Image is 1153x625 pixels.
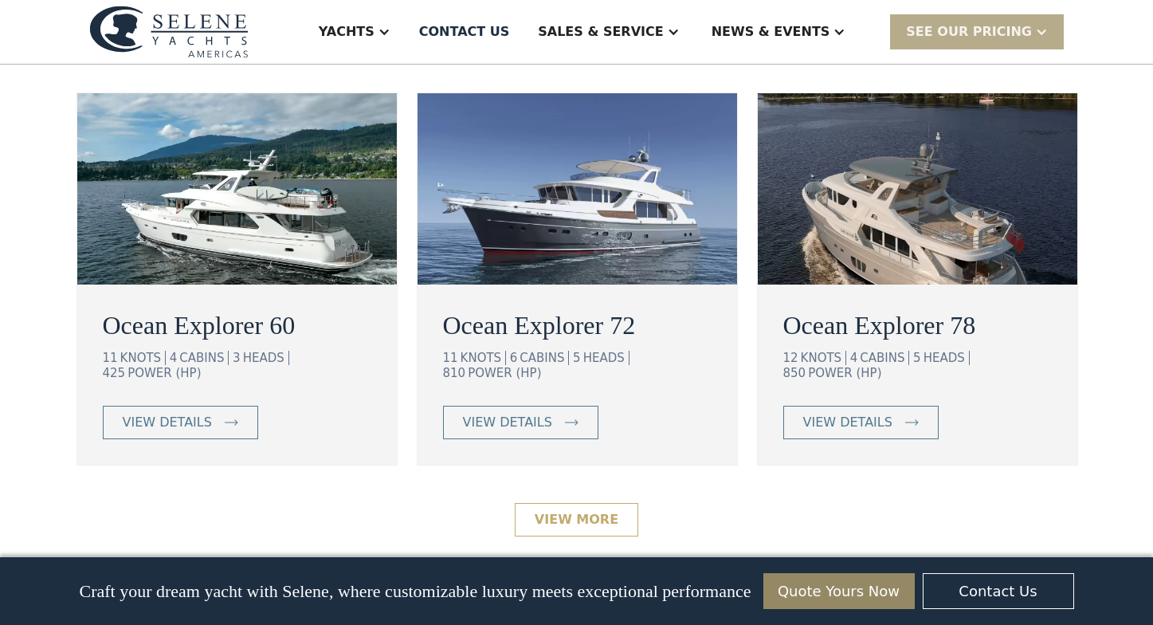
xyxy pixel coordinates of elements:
div: 5 [913,351,921,365]
div: SEE Our Pricing [906,22,1032,41]
a: view details [783,406,939,439]
img: icon [905,419,919,426]
div: KNOTS [461,351,506,365]
div: 4 [850,351,858,365]
div: CABINS [520,351,569,365]
div: Sales & Service [538,22,663,41]
div: HEADS [924,351,970,365]
img: ocean going trawler [77,93,397,285]
div: POWER (HP) [808,366,881,380]
div: 4 [170,351,178,365]
img: logo [89,6,249,57]
div: 12 [783,351,798,365]
a: Ocean Explorer 60 [103,306,371,344]
img: ocean going trawler [418,93,737,285]
img: ocean going trawler [758,93,1077,285]
div: POWER (HP) [127,366,201,380]
div: CABINS [179,351,229,365]
div: 810 [443,366,466,380]
div: KNOTS [120,351,166,365]
div: HEADS [583,351,629,365]
a: Ocean Explorer 78 [783,306,1052,344]
div: KNOTS [801,351,846,365]
p: Craft your dream yacht with Selene, where customizable luxury meets exceptional performance [79,581,751,602]
div: News & EVENTS [712,22,830,41]
a: Ocean Explorer 72 [443,306,712,344]
div: 6 [510,351,518,365]
div: 5 [573,351,581,365]
div: 11 [103,351,118,365]
a: view details [103,406,258,439]
div: 3 [233,351,241,365]
img: icon [225,419,238,426]
div: 850 [783,366,806,380]
div: 425 [103,366,126,380]
div: SEE Our Pricing [890,14,1064,49]
div: view details [803,413,892,432]
div: view details [463,413,552,432]
a: Contact Us [923,573,1074,609]
div: HEADS [243,351,289,365]
div: Yachts [319,22,375,41]
img: icon [565,419,578,426]
div: 11 [443,351,458,365]
a: view details [443,406,598,439]
div: view details [123,413,212,432]
div: POWER (HP) [468,366,541,380]
a: Quote Yours Now [763,573,915,609]
div: Contact US [419,22,510,41]
div: CABINS [860,351,909,365]
a: View More [515,503,638,537]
